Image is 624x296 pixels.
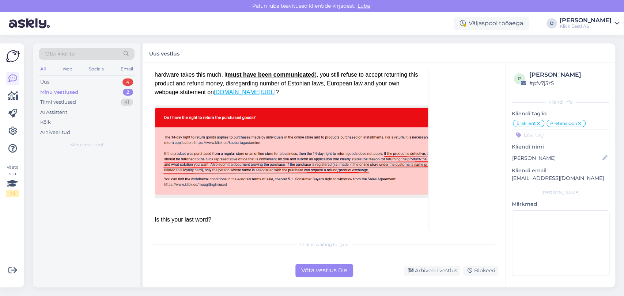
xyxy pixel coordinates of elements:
u: must have been communicated [227,72,314,78]
div: Chat is waiting for you [150,241,498,248]
input: Lisa tag [512,129,609,140]
div: 2 [123,89,133,96]
span: Eraklient [517,121,536,126]
span: p [518,76,521,81]
img: Askly Logo [6,49,20,63]
div: Blokeeri [463,266,498,276]
span: Otsi kliente [45,50,75,58]
div: Väljaspool tööaega [454,17,529,30]
div: Email [119,64,135,74]
p: Kliendi nimi [512,143,609,151]
div: Kliendi info [512,99,609,105]
div: AI Assistent [40,109,67,116]
div: 4 [122,78,133,86]
div: Vaata siia [6,164,19,197]
div: Tiimi vestlused [40,99,76,106]
div: Web [61,64,74,74]
div: Klick Eesti AS [560,23,612,29]
div: [PERSON_NAME] [529,70,607,79]
input: Lisa nimi [512,154,601,162]
div: 41 [121,99,133,106]
div: Võta vestlus üle [295,264,353,277]
div: Is this your last word? [155,215,424,224]
div: All [39,64,47,74]
div: Arhiveeri vestlus [404,266,460,276]
p: Kliendi email [512,167,609,174]
a: [DOMAIN_NAME][URL] [214,89,276,95]
span: Luba [355,3,372,9]
div: [PERSON_NAME] [512,189,609,196]
div: Arhiveeritud [40,129,70,136]
p: [EMAIL_ADDRESS][DOMAIN_NAME] [512,174,609,182]
p: Märkmed [512,200,609,208]
label: Uus vestlus [149,48,179,58]
a: [PERSON_NAME]Klick Eesti AS [560,18,620,29]
img: No description available. [155,105,469,198]
div: Socials [87,64,105,74]
p: Kliendi tag'id [512,110,609,118]
div: Meaning, , and even if it has a defect and even if it didn't match what was written from outside ... [155,53,424,97]
div: # pfv7j5z5 [529,79,607,87]
span: Minu vestlused [70,142,103,148]
div: O [547,18,557,28]
div: 1 / 3 [6,190,19,197]
div: Minu vestlused [40,89,78,96]
div: [PERSON_NAME] [560,18,612,23]
span: Pretensioon [550,121,577,126]
div: Uus [40,78,49,86]
div: Kõik [40,119,51,126]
